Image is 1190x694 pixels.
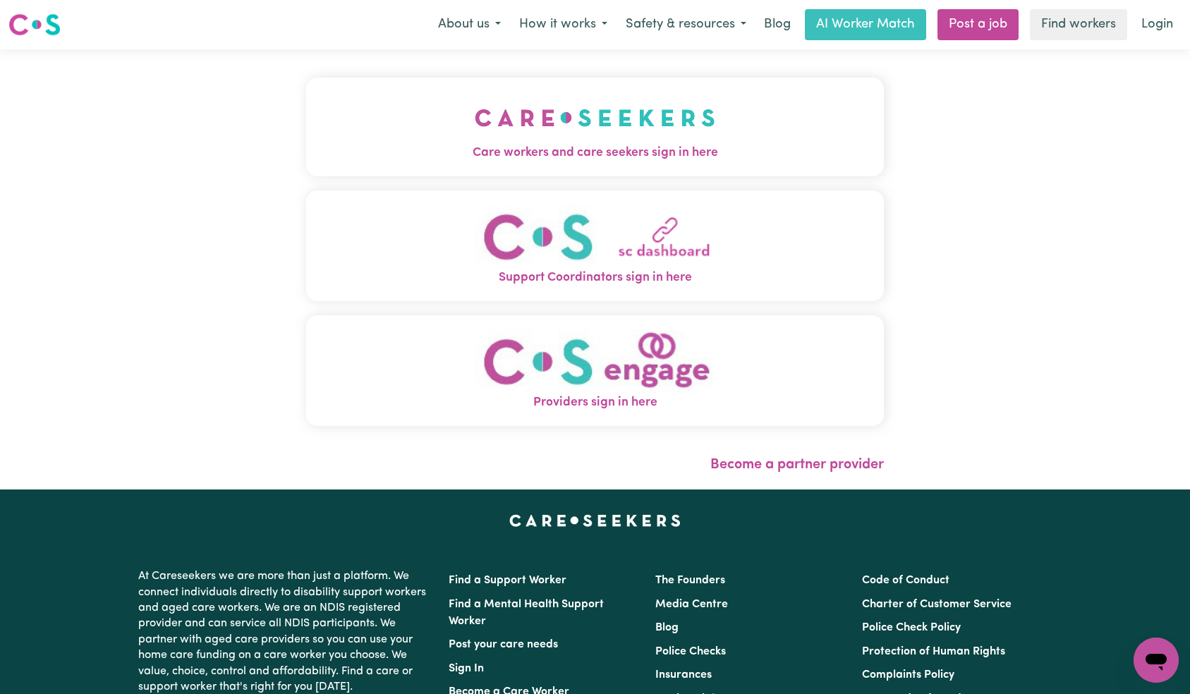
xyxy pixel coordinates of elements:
a: Find workers [1030,9,1127,40]
a: Post your care needs [449,639,558,650]
a: Charter of Customer Service [862,599,1012,610]
a: Login [1133,9,1182,40]
a: Become a partner provider [710,458,884,472]
a: Careseekers home page [509,515,681,526]
a: Find a Support Worker [449,575,566,586]
a: Post a job [937,9,1019,40]
span: Providers sign in here [306,394,885,412]
a: Insurances [655,669,712,681]
a: Sign In [449,663,484,674]
a: Blog [655,622,679,633]
a: AI Worker Match [805,9,926,40]
button: Care workers and care seekers sign in here [306,78,885,176]
a: Police Checks [655,646,726,657]
a: The Founders [655,575,725,586]
button: Safety & resources [617,10,755,39]
span: Support Coordinators sign in here [306,269,885,287]
button: Support Coordinators sign in here [306,190,885,301]
a: Police Check Policy [862,622,961,633]
span: Care workers and care seekers sign in here [306,144,885,162]
button: How it works [510,10,617,39]
a: Protection of Human Rights [862,646,1005,657]
button: About us [429,10,510,39]
a: Careseekers logo [8,8,61,41]
iframe: Button to launch messaging window [1134,638,1179,683]
a: Media Centre [655,599,728,610]
button: Providers sign in here [306,315,885,426]
a: Code of Conduct [862,575,949,586]
a: Blog [755,9,799,40]
img: Careseekers logo [8,12,61,37]
a: Find a Mental Health Support Worker [449,599,604,627]
a: Complaints Policy [862,669,954,681]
